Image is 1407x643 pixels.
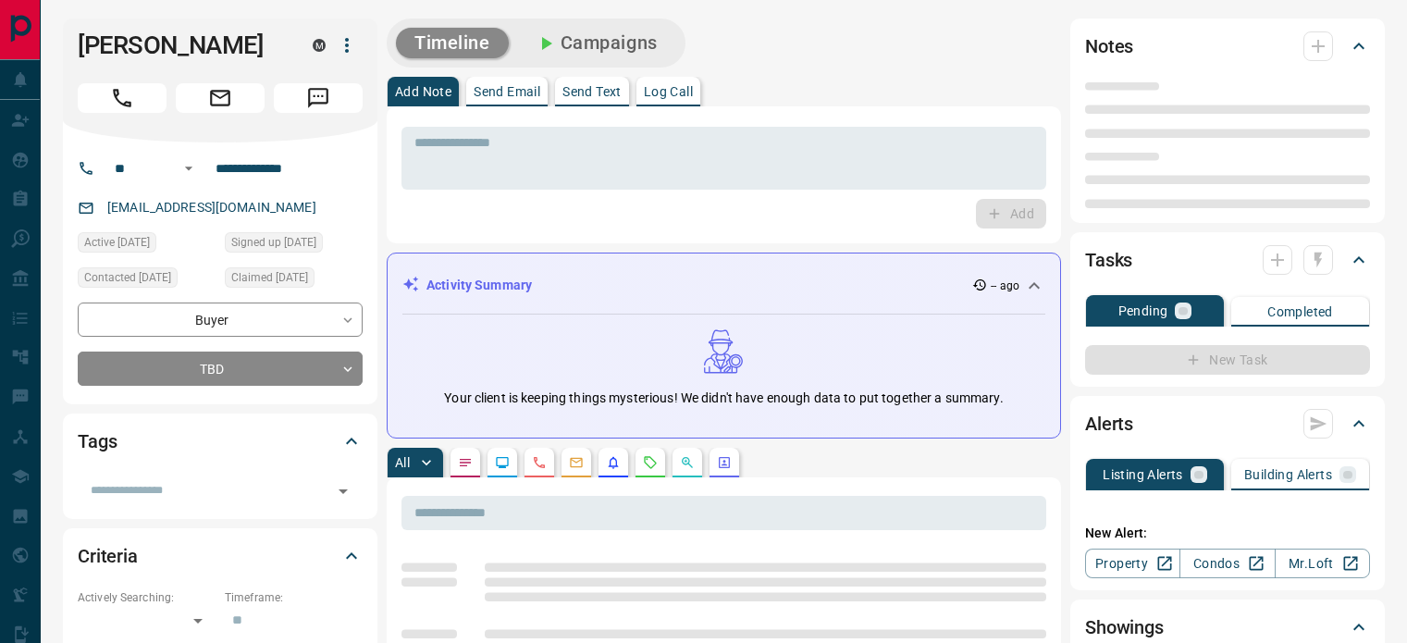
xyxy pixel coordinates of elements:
[231,268,308,287] span: Claimed [DATE]
[1085,402,1370,446] div: Alerts
[426,276,532,295] p: Activity Summary
[1118,304,1168,317] p: Pending
[562,85,622,98] p: Send Text
[225,232,363,258] div: Fri Feb 09 2024
[643,455,658,470] svg: Requests
[313,39,326,52] div: mrloft.ca
[231,233,316,252] span: Signed up [DATE]
[78,541,138,571] h2: Criteria
[78,427,117,456] h2: Tags
[680,455,695,470] svg: Opportunities
[1275,549,1370,578] a: Mr.Loft
[84,233,150,252] span: Active [DATE]
[532,455,547,470] svg: Calls
[1085,549,1180,578] a: Property
[107,200,316,215] a: [EMAIL_ADDRESS][DOMAIN_NAME]
[178,157,200,179] button: Open
[78,83,167,113] span: Call
[1085,31,1133,61] h2: Notes
[78,419,363,464] div: Tags
[78,589,216,606] p: Actively Searching:
[474,85,540,98] p: Send Email
[1179,549,1275,578] a: Condos
[225,267,363,293] div: Fri Feb 09 2024
[330,478,356,504] button: Open
[516,28,676,58] button: Campaigns
[396,28,509,58] button: Timeline
[84,268,171,287] span: Contacted [DATE]
[458,455,473,470] svg: Notes
[1085,245,1132,275] h2: Tasks
[1085,409,1133,439] h2: Alerts
[78,31,285,60] h1: [PERSON_NAME]
[1085,524,1370,543] p: New Alert:
[991,278,1019,294] p: -- ago
[569,455,584,470] svg: Emails
[444,389,1003,408] p: Your client is keeping things mysterious! We didn't have enough data to put together a summary.
[717,455,732,470] svg: Agent Actions
[1085,612,1164,642] h2: Showings
[78,267,216,293] div: Fri Feb 09 2024
[606,455,621,470] svg: Listing Alerts
[1244,468,1332,481] p: Building Alerts
[274,83,363,113] span: Message
[1085,238,1370,282] div: Tasks
[78,303,363,337] div: Buyer
[1103,468,1183,481] p: Listing Alerts
[225,589,363,606] p: Timeframe:
[78,352,363,386] div: TBD
[395,456,410,469] p: All
[495,455,510,470] svg: Lead Browsing Activity
[1085,24,1370,68] div: Notes
[176,83,265,113] span: Email
[402,268,1045,303] div: Activity Summary-- ago
[395,85,451,98] p: Add Note
[1267,305,1333,318] p: Completed
[78,232,216,258] div: Fri Feb 09 2024
[644,85,693,98] p: Log Call
[78,534,363,578] div: Criteria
